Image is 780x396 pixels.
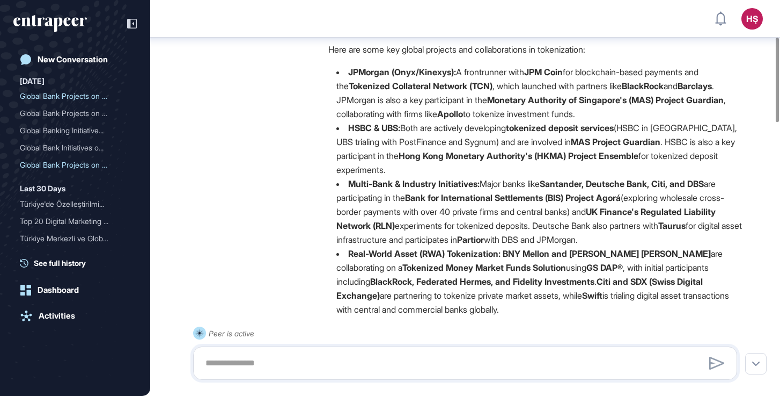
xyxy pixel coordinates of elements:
[20,105,122,122] div: Global Bank Projects on D...
[38,285,79,295] div: Dashboard
[586,262,623,273] strong: GS DAP®
[506,123,614,133] strong: tokenized deposit services
[20,257,137,269] a: See full history
[38,55,108,64] div: New Conversation
[209,327,254,340] div: Peer is active
[658,220,686,231] strong: Taurus
[348,67,456,77] strong: JPMorgan (Onyx/Kinexys):
[582,290,602,301] strong: Swift
[622,81,664,91] strong: BlackRock
[20,75,45,88] div: [DATE]
[13,15,87,32] div: entrapeer-logo
[348,178,480,189] strong: Multi-Bank & Industry Initiatives:
[13,279,137,301] a: Dashboard
[336,276,703,301] strong: Citi and SDX (Swiss Digital Exchange)
[503,248,711,259] strong: BNY Mellon and [PERSON_NAME] [PERSON_NAME]
[20,122,122,139] div: Global Banking Initiative...
[437,109,463,119] strong: Apollo
[20,196,130,213] div: Türkiye'de Özelleştirilmiş AI Görsel İşleme Çözümleri Geliştiren Şirketler
[540,178,704,189] strong: Santander, Deutsche Bank, Citi, and DBS
[39,311,75,321] div: Activities
[20,213,130,230] div: Top 20 Digital Marketing Solutions Worldwide
[20,230,130,247] div: Türkiye Merkezli ve Global Hizmet Veren Ürün Kullanım Analizi Firmaları
[20,122,130,139] div: Global Banking Initiatives on User Sovereign Identity and Digital Currency
[34,257,86,269] span: See full history
[370,276,594,287] strong: BlackRock, Federated Hermes, and Fidelity Investments
[487,95,724,105] strong: Monetary Authority of Singapore's (MAS) Project Guardian
[20,105,130,122] div: Global Bank Projects on Digital Currency Interoperability with E-Commerce and Payment Systems
[402,262,566,273] strong: Tokenized Money Market Funds Solution
[20,139,130,156] div: Global Bank Initiatives on Programmable Payments Using Digital Currencies
[405,192,621,203] strong: Bank for International Settlements (BIS) Project Agorá
[457,234,484,245] strong: Partior
[20,88,130,105] div: Global Bank Projects on Machine-to-Machine Payments Using Digital Currencies
[349,81,492,91] strong: Tokenized Collateral Network (TCN)
[20,230,122,247] div: Türkiye Merkezli ve Globa...
[13,305,137,327] a: Activities
[20,156,122,174] div: Global Bank Projects on T...
[328,247,746,316] li: are collaborating on a using , with initial participants including . are partnering to tokenize p...
[328,42,746,56] p: Here are some key global projects and collaborations in tokenization:
[20,196,122,213] div: Türkiye'de Özelleştirilmi...
[678,81,712,91] strong: Barclays
[348,248,501,259] strong: Real-World Asset (RWA) Tokenization:
[328,121,746,177] li: Both are actively developing (HSBC in [GEOGRAPHIC_DATA], UBS trialing with PostFinance and Sygnum...
[328,177,746,247] li: Major banks like are participating in the (exploring wholesale cross-border payments with over 40...
[20,156,130,174] div: Global Bank Projects on Tokenization and Digital Currencies: Collaborations and Initiatives
[336,206,716,231] strong: UK Finance's Regulated Liability Network (RLN)
[20,182,65,195] div: Last 30 Days
[20,213,122,230] div: Top 20 Digital Marketing ...
[571,136,660,147] strong: MAS Project Guardian
[20,139,122,156] div: Global Bank Initiatives o...
[348,123,400,133] strong: HSBC & UBS:
[524,67,563,77] strong: JPM Coin
[13,49,137,70] a: New Conversation
[741,8,763,30] button: HŞ
[328,65,746,121] li: A frontrunner with for blockchain-based payments and the , which launched with partners like and ...
[399,150,638,161] strong: Hong Kong Monetary Authority's (HKMA) Project Ensemble
[20,88,122,105] div: Global Bank Projects on M...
